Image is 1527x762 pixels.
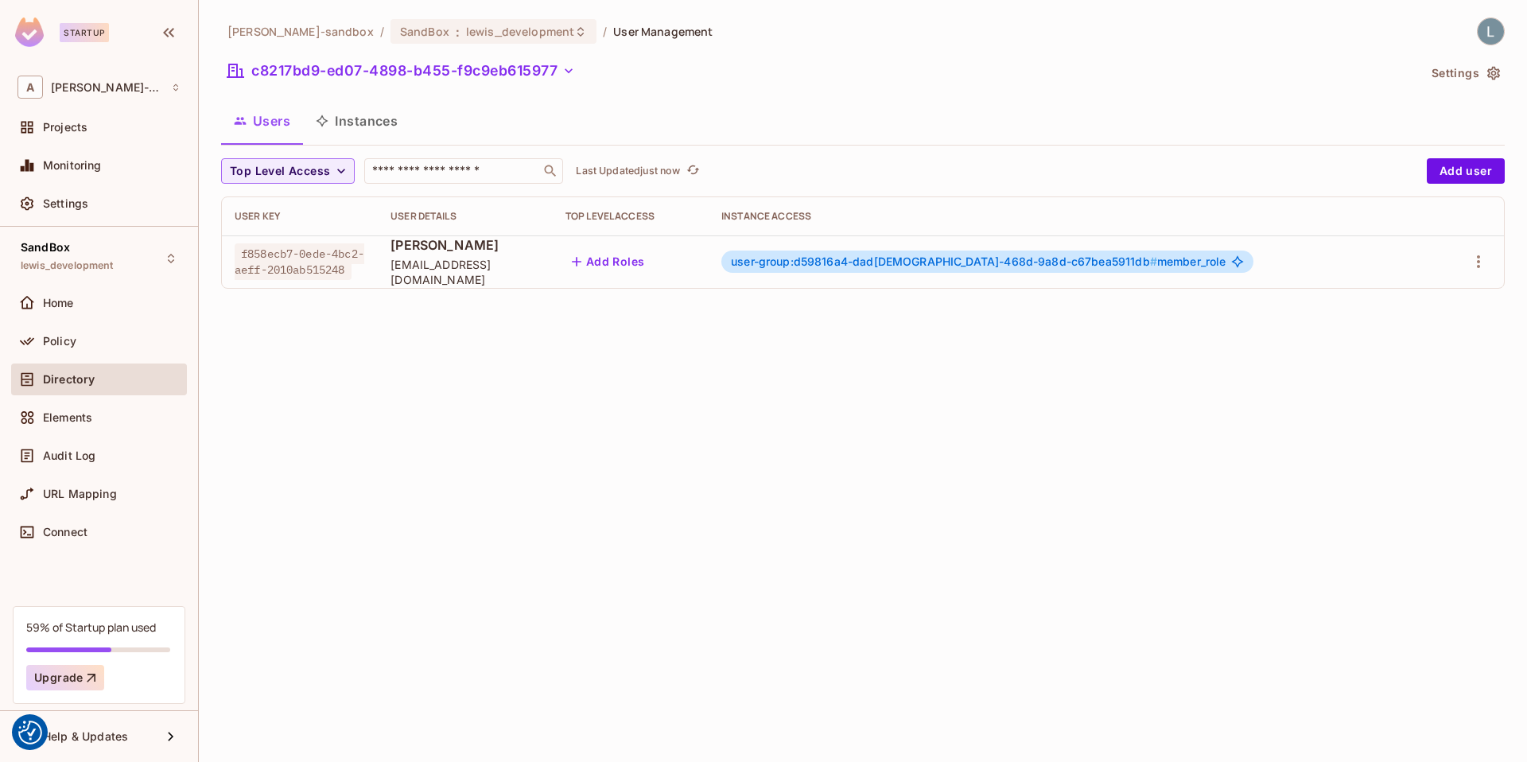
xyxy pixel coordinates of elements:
span: Audit Log [43,449,95,462]
li: / [603,24,607,39]
span: Directory [43,373,95,386]
span: : [455,25,460,38]
span: [EMAIL_ADDRESS][DOMAIN_NAME] [390,257,540,287]
span: Workspace: alex-trustflight-sandbox [51,81,163,94]
span: lewis_development [466,24,574,39]
p: Last Updated just now [576,165,680,177]
span: Policy [43,335,76,348]
div: User Details [390,210,540,223]
span: Help & Updates [43,730,128,743]
span: lewis_development [21,259,114,272]
div: Top Level Access [565,210,696,223]
span: Elements [43,411,92,424]
button: c8217bd9-ed07-4898-b455-f9c9eb615977 [221,58,581,84]
button: Add Roles [565,249,651,274]
span: the active workspace [227,24,374,39]
button: Users [221,101,303,141]
span: A [17,76,43,99]
span: URL Mapping [43,488,117,500]
span: f858ecb7-0ede-4bc2-aeff-2010ab515248 [235,243,364,280]
button: Instances [303,101,410,141]
button: refresh [683,161,702,181]
div: User Key [235,210,365,223]
span: # [1150,255,1157,268]
span: Monitoring [43,159,102,172]
button: Consent Preferences [18,721,42,745]
span: user-group:d59816a4-dad[DEMOGRAPHIC_DATA]-468d-9a8d-c67bea5911db [731,255,1157,268]
div: 59% of Startup plan used [26,620,156,635]
button: Top Level Access [221,158,355,184]
div: Startup [60,23,109,42]
span: Projects [43,121,87,134]
button: Settings [1425,60,1505,86]
span: refresh [686,163,700,179]
div: Instance Access [721,210,1424,223]
span: [PERSON_NAME] [390,236,540,254]
span: Click to refresh data [680,161,702,181]
span: Settings [43,197,88,210]
span: Connect [43,526,87,538]
li: / [380,24,384,39]
span: Top Level Access [230,161,330,181]
span: SandBox [400,24,449,39]
button: Add user [1427,158,1505,184]
span: member_role [731,255,1226,268]
span: User Management [613,24,713,39]
img: Lewis Youl [1478,18,1504,45]
img: SReyMgAAAABJRU5ErkJggg== [15,17,44,47]
button: Upgrade [26,665,104,690]
img: Revisit consent button [18,721,42,745]
span: SandBox [21,241,70,254]
span: Home [43,297,74,309]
